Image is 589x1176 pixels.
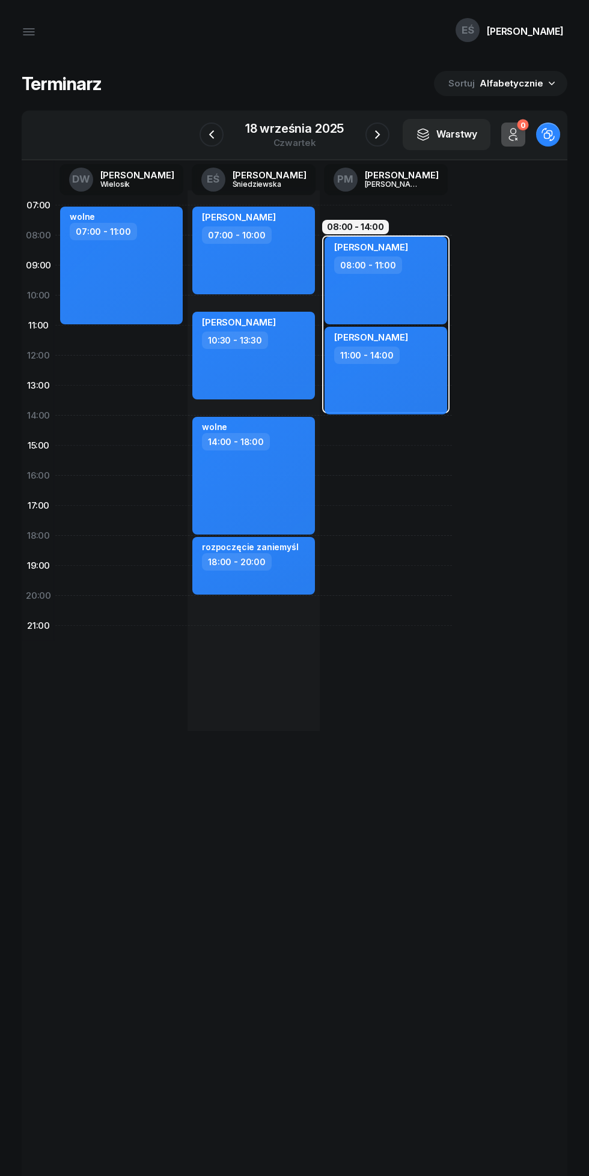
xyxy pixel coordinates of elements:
[245,138,344,147] div: czwartek
[202,553,272,571] div: 18:00 - 20:00
[202,317,276,328] span: [PERSON_NAME]
[334,241,408,253] span: [PERSON_NAME]
[202,542,299,552] div: rozpoczęcie zaniemyśl
[22,521,55,551] div: 18:00
[517,120,528,131] div: 0
[72,174,90,184] span: DW
[207,174,219,184] span: EŚ
[22,371,55,401] div: 13:00
[22,280,55,311] div: 10:00
[416,127,477,142] div: Warstwy
[448,76,477,91] span: Sortuj
[403,119,490,150] button: Warstwy
[202,226,272,244] div: 07:00 - 10:00
[334,347,400,364] div: 11:00 - 14:00
[22,551,55,581] div: 19:00
[100,171,174,180] div: [PERSON_NAME]
[365,180,423,188] div: [PERSON_NAME]
[233,171,307,180] div: [PERSON_NAME]
[22,73,102,94] h1: Terminarz
[365,171,439,180] div: [PERSON_NAME]
[434,71,567,96] button: Sortuj Alfabetycznie
[22,611,55,641] div: 21:00
[22,491,55,521] div: 17:00
[202,332,268,349] div: 10:30 - 13:30
[501,123,525,147] button: 0
[100,180,158,188] div: Wielosik
[22,311,55,341] div: 11:00
[480,77,543,89] span: Alfabetycznie
[337,174,353,184] span: PM
[202,211,276,223] span: [PERSON_NAME]
[202,422,227,432] div: wolne
[22,220,55,250] div: 08:00
[22,431,55,461] div: 15:00
[22,341,55,371] div: 12:00
[22,250,55,280] div: 09:00
[245,123,344,135] div: 18 września 2025
[22,401,55,431] div: 14:00
[192,164,316,195] a: EŚ[PERSON_NAME]Śniedziewska
[22,461,55,491] div: 16:00
[22,190,55,220] div: 07:00
[60,164,184,195] a: DW[PERSON_NAME]Wielosik
[334,332,408,343] span: [PERSON_NAME]
[202,433,270,450] div: 14:00 - 18:00
[233,180,290,188] div: Śniedziewska
[70,211,95,222] div: wolne
[22,581,55,611] div: 20:00
[70,223,137,240] div: 07:00 - 11:00
[324,164,448,195] a: PM[PERSON_NAME][PERSON_NAME]
[487,26,564,36] div: [PERSON_NAME]
[334,256,402,274] div: 08:00 - 11:00
[462,25,474,35] span: EŚ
